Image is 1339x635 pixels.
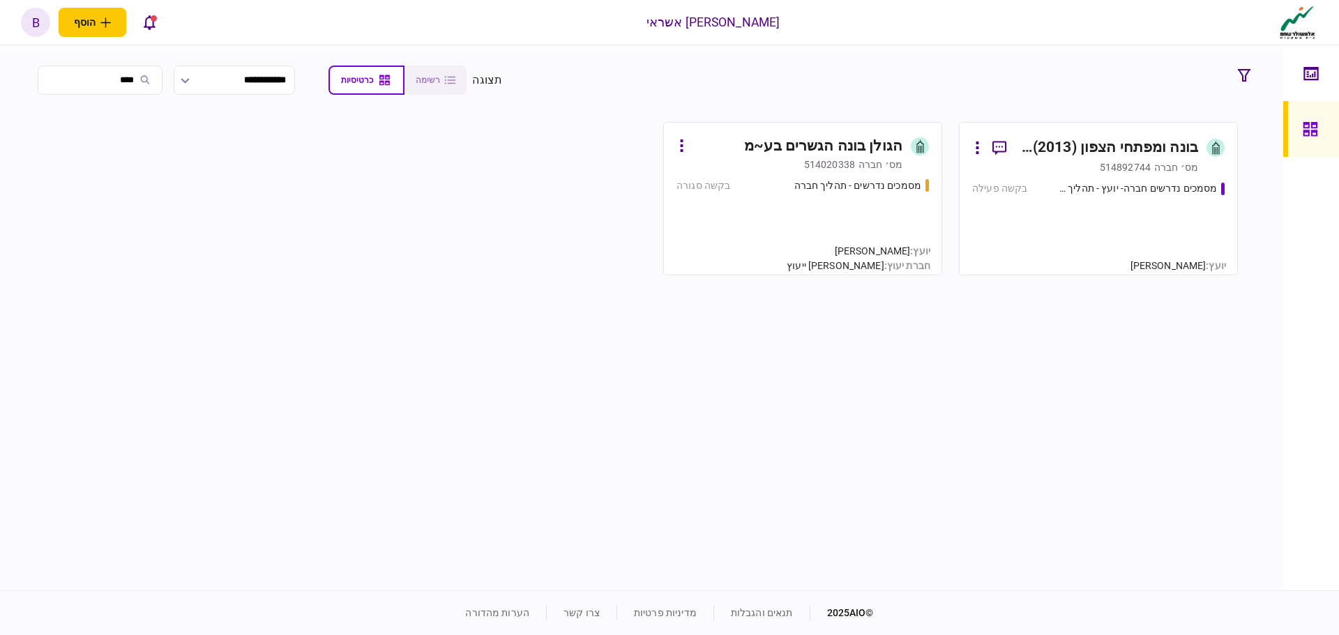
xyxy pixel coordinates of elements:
button: פתח רשימת התראות [135,8,164,37]
span: יועץ : [910,245,930,257]
a: תנאים והגבלות [731,607,793,618]
a: צרו קשר [563,607,600,618]
a: בונה ומפתחי הצפון (2013) בע~ממס׳ חברה514892744מסמכים נדרשים חברה- יועץ - תהליך חברהבקשה פעילהיועץ... [959,122,1238,275]
button: רשימה [404,66,467,95]
a: מדיניות פרטיות [634,607,697,618]
div: [PERSON_NAME] ייעוץ [787,259,930,273]
div: [PERSON_NAME] [787,244,930,259]
div: מס׳ חברה [1154,160,1198,174]
span: חברת יעוץ : [884,260,930,271]
div: [PERSON_NAME] אשראי [646,13,780,31]
span: כרטיסיות [341,75,373,85]
span: יועץ : [1206,260,1226,271]
div: בונה ומפתחי הצפון (2013) בע~מ [1018,137,1198,159]
div: מסמכים נדרשים חברה- יועץ - תהליך חברה [1055,181,1218,196]
div: בקשה פעילה [972,181,1027,196]
div: 514020338 [804,158,855,171]
div: 514892744 [1100,160,1151,174]
button: כרטיסיות [328,66,404,95]
div: תצוגה [472,72,502,89]
div: בקשה סגורה [676,178,730,193]
button: b [21,8,50,37]
div: © 2025 AIO [810,606,874,620]
span: רשימה [416,75,440,85]
img: client company logo [1277,5,1318,40]
div: מסמכים נדרשים - תהליך חברה [794,178,921,193]
div: [PERSON_NAME] [1130,259,1226,273]
a: הערות מהדורה [465,607,529,618]
button: פתח תפריט להוספת לקוח [59,8,126,37]
div: הגולן בונה הגשרים בע~מ [744,135,902,158]
div: מס׳ חברה [858,158,902,171]
a: הגולן בונה הגשרים בע~ממס׳ חברה514020338מסמכים נדרשים - תהליך חברהבקשה סגורהיועץ:[PERSON_NAME]חברת... [663,122,942,275]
